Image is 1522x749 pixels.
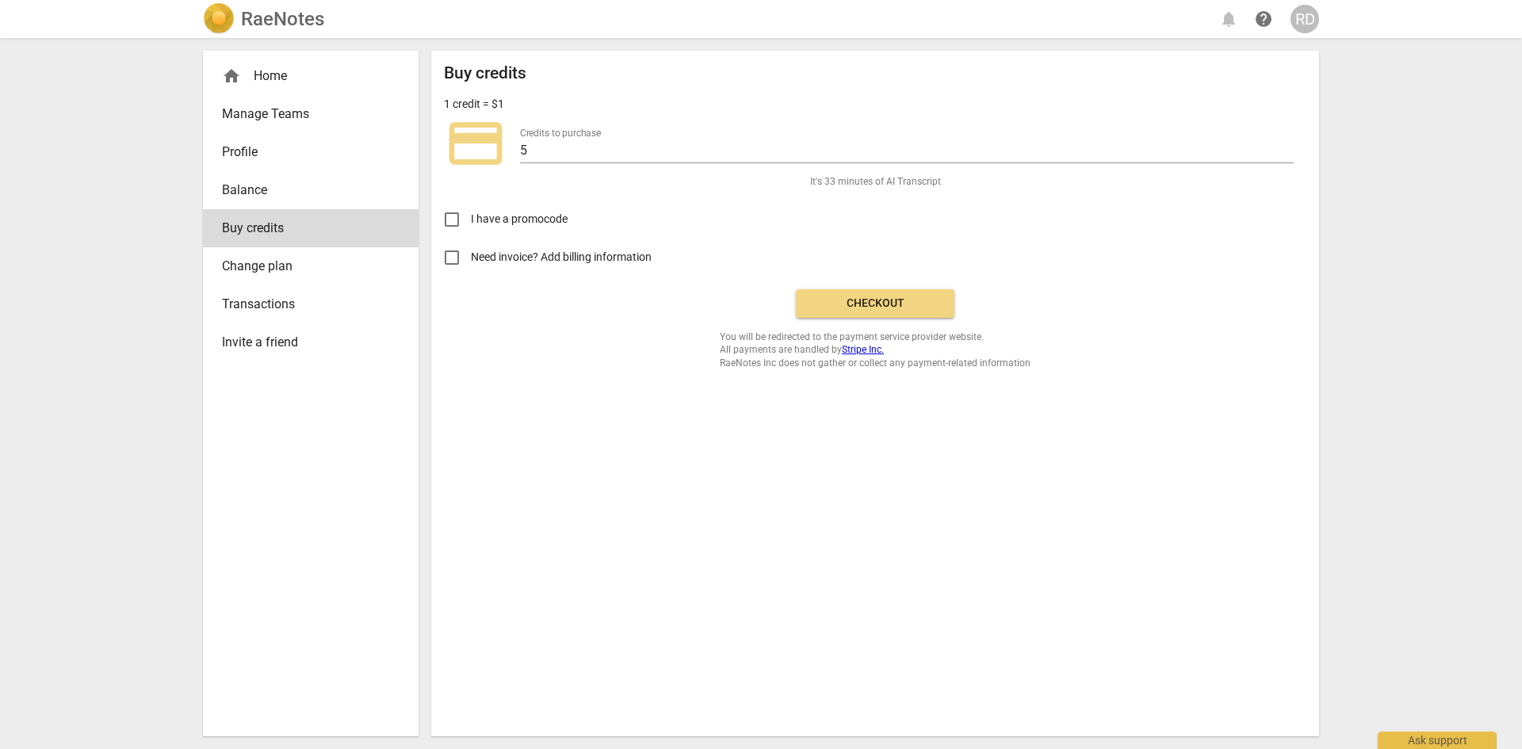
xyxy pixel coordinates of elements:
a: Change plan [203,247,419,285]
h2: RaeNotes [241,8,324,30]
span: Balance [222,181,387,200]
a: Balance [203,171,419,209]
a: Stripe Inc. [842,344,884,355]
span: Invite a friend [222,333,387,352]
span: Checkout [809,296,942,311]
span: Buy credits [222,219,387,238]
a: Buy credits [203,209,419,247]
h2: Buy credits [444,63,526,83]
button: RD [1291,5,1319,33]
a: Manage Teams [203,95,419,133]
div: Ask support [1378,732,1497,749]
a: LogoRaeNotes [203,3,324,35]
span: You will be redirected to the payment service provider website. All payments are handled by RaeNo... [720,331,1031,370]
span: Change plan [222,257,387,276]
span: I have a promocode [471,211,568,227]
p: 1 credit = $1 [444,96,504,113]
button: Checkout [796,289,954,318]
a: Transactions [203,285,419,323]
div: Home [222,67,387,86]
span: help [1254,10,1273,29]
a: Invite a friend [203,323,419,361]
label: Credits to purchase [520,128,601,138]
span: Manage Teams [222,105,387,124]
span: home [222,67,241,86]
a: Profile [203,133,419,171]
span: Need invoice? Add billing information [471,249,654,266]
img: Logo [203,3,235,35]
span: It's 33 minutes of AI Transcript [810,175,941,189]
span: credit_card [444,112,507,175]
span: Transactions [222,295,387,314]
span: Profile [222,143,387,162]
a: Help [1249,5,1278,33]
div: Home [203,57,419,95]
